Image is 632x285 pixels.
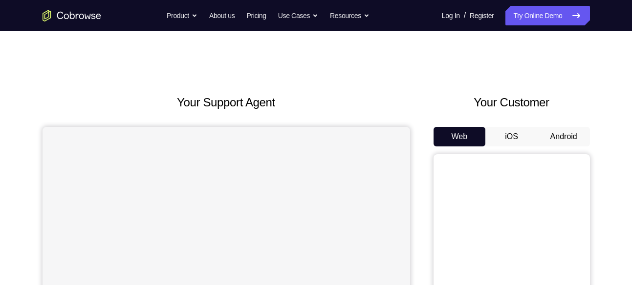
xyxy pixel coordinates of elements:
[43,10,101,21] a: Go to the home page
[246,6,266,25] a: Pricing
[485,127,538,146] button: iOS
[538,127,590,146] button: Android
[434,94,590,111] h2: Your Customer
[434,127,486,146] button: Web
[278,6,318,25] button: Use Cases
[464,10,466,21] span: /
[330,6,370,25] button: Resources
[505,6,589,25] a: Try Online Demo
[442,6,460,25] a: Log In
[43,94,410,111] h2: Your Support Agent
[209,6,235,25] a: About us
[470,6,494,25] a: Register
[167,6,197,25] button: Product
